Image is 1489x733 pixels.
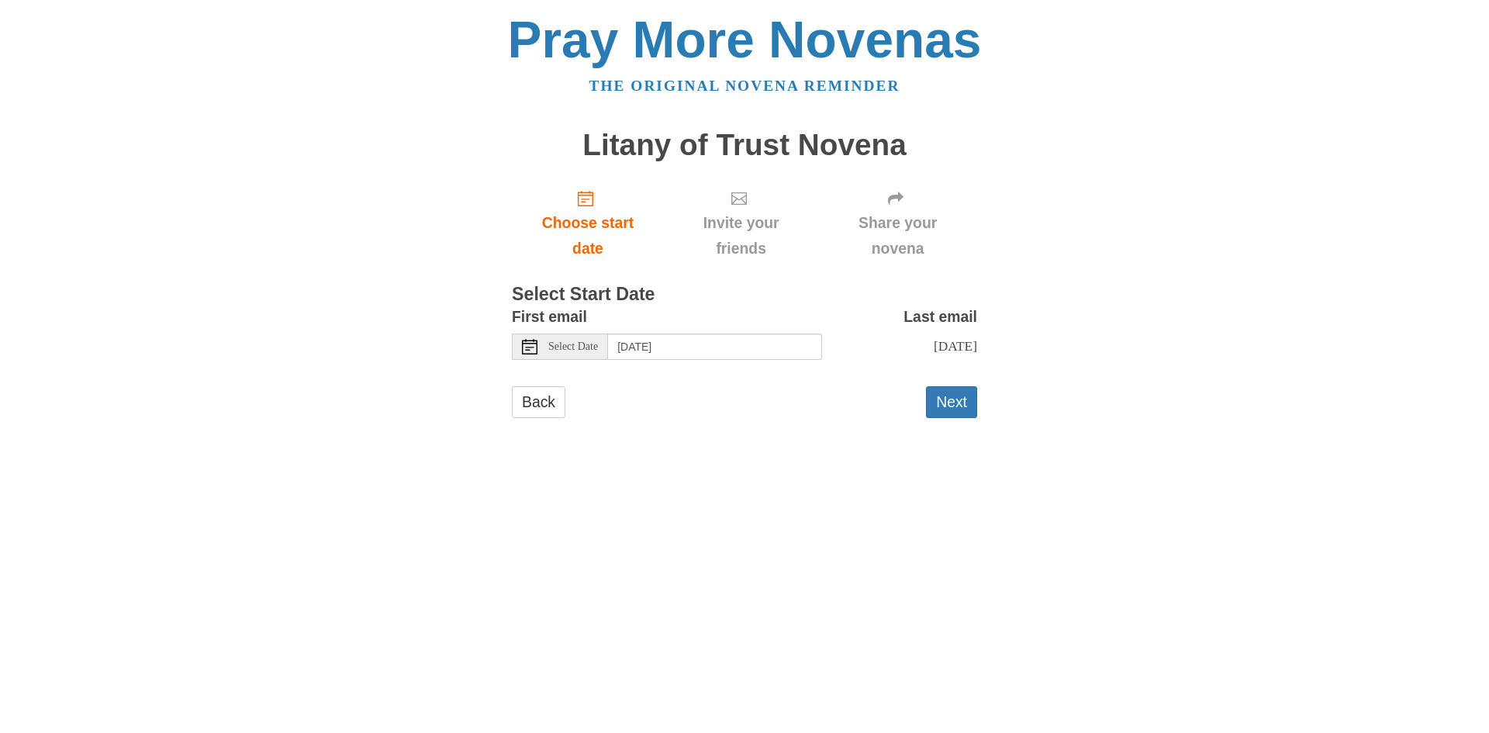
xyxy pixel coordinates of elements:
label: Last email [903,304,977,330]
span: Invite your friends [679,210,803,261]
h1: Litany of Trust Novena [512,129,977,162]
span: [DATE] [934,338,977,354]
a: Back [512,386,565,418]
label: First email [512,304,587,330]
h3: Select Start Date [512,285,977,305]
div: Click "Next" to confirm your start date first. [664,177,818,269]
span: Select Date [548,341,598,352]
a: The original novena reminder [589,78,900,94]
a: Choose start date [512,177,664,269]
div: Click "Next" to confirm your start date first. [818,177,977,269]
a: Pray More Novenas [508,11,982,68]
button: Next [926,386,977,418]
span: Share your novena [834,210,962,261]
span: Choose start date [527,210,648,261]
